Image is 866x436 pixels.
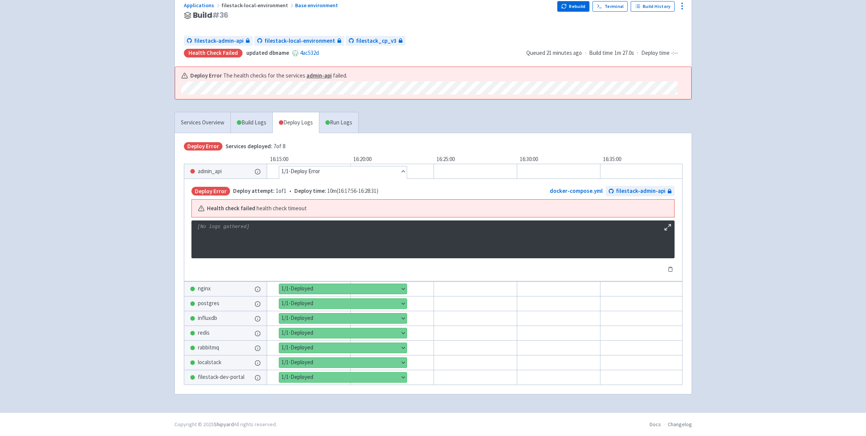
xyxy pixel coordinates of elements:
[184,49,243,57] div: Health check failed
[194,37,244,45] span: filestack-admin-api
[557,1,590,12] button: Rebuild
[671,49,678,57] span: -:--
[212,10,229,20] span: # 36
[272,112,319,133] a: Deploy Logs
[267,155,350,164] div: 16:15:00
[190,71,222,80] b: Deploy Error
[207,204,255,213] b: Health check failed
[346,36,406,46] a: filestack_cp_v3
[254,36,344,46] a: filestack-local-environment
[641,49,670,57] span: Deploy time
[193,11,229,20] span: Build
[294,187,378,196] span: 10m ( 16:17:56 - 16:28:31 )
[191,187,230,196] span: Deploy Error
[231,112,272,133] a: Build Logs
[198,373,244,382] span: filestack-dev-portal
[592,1,628,12] a: Terminal
[600,155,683,164] div: 16:35:00
[246,49,289,56] strong: updated dbname
[526,49,582,56] span: Queued
[434,155,517,164] div: 16:25:00
[233,187,286,196] span: 1 of 1
[233,187,275,194] span: Deploy attempt:
[225,143,272,150] span: Services deployed:
[526,49,683,57] div: · ·
[225,142,285,151] span: 7 of 8
[197,223,669,230] p: [No logs gathered]
[198,343,219,352] span: rabbitmq
[198,167,222,176] span: admin_api
[306,72,332,79] a: admin-api
[631,1,675,12] a: Build History
[175,112,230,133] a: Services Overview
[550,187,603,194] a: docker-compose.yml
[589,49,613,57] span: Build time
[300,49,319,56] a: 4ac532d
[221,2,295,9] span: filestack-local-environment
[650,421,661,428] a: Docs
[546,49,582,56] time: 21 minutes ago
[295,2,339,9] a: Base environment
[257,204,307,213] span: health check timeout
[614,49,634,57] span: 1m 27.0s
[184,142,222,151] span: Deploy Error
[319,112,358,133] a: Run Logs
[223,71,347,80] span: The health checks for the services failed.
[184,2,221,9] a: Applications
[174,420,277,428] div: Copyright © 2025 All rights reserved.
[668,421,692,428] a: Changelog
[350,155,434,164] div: 16:20:00
[184,36,253,46] a: filestack-admin-api
[198,314,217,323] span: influxdb
[198,284,211,293] span: nginx
[616,187,665,196] span: filestack-admin-api
[233,187,378,196] span: •
[517,155,600,164] div: 16:30:00
[664,223,672,231] button: Maximize log window
[356,37,396,45] span: filestack_cp_v3
[198,299,219,308] span: postgres
[198,358,221,367] span: localstack
[294,187,326,194] span: Deploy time:
[198,329,210,337] span: redis
[264,37,335,45] span: filestack-local-environment
[606,186,675,196] a: filestack-admin-api
[214,421,234,428] a: Shipyard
